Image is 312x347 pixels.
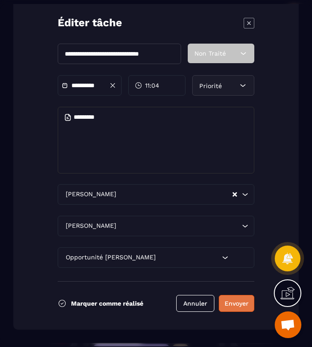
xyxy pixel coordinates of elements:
p: Marquer comme réalisé [71,300,143,307]
input: Search for option [118,190,232,199]
input: Search for option [118,221,240,231]
a: Ouvrir le chat [275,311,301,338]
div: Search for option [58,184,254,205]
span: Opportunité [PERSON_NAME] [63,253,158,262]
button: Clear Selected [233,191,237,198]
p: Éditer tâche [58,16,122,30]
span: [PERSON_NAME] [63,221,118,231]
span: [PERSON_NAME] [63,190,118,199]
span: Non Traité [194,50,226,57]
button: Envoyer [219,295,254,312]
div: Search for option [58,247,254,268]
span: Priorité [199,82,222,89]
button: Annuler [176,295,214,312]
input: Search for option [158,253,220,262]
div: Search for option [58,216,254,236]
span: 11:04 [145,81,159,90]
